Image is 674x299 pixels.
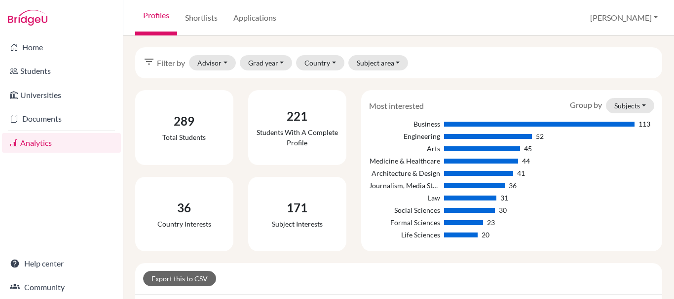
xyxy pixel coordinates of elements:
[369,180,441,191] div: Journalism, Media Studies & Communication
[2,85,121,105] a: Universities
[369,156,441,166] div: Medicine & Healthcare
[536,131,544,141] div: 52
[369,217,441,228] div: Formal Sciences
[272,199,323,217] div: 171
[2,254,121,273] a: Help center
[157,57,185,69] span: Filter by
[369,230,441,240] div: Life Sciences
[487,217,495,228] div: 23
[2,37,121,57] a: Home
[606,98,654,113] button: Subjects
[522,156,530,166] div: 44
[272,219,323,229] div: Subject interests
[369,168,441,178] div: Architecture & Design
[296,55,344,70] button: Country
[143,271,216,286] a: Export this to CSV
[162,112,206,130] div: 289
[2,277,121,297] a: Community
[240,55,293,70] button: Grad year
[524,143,532,154] div: 45
[562,98,662,113] div: Group by
[362,100,431,112] div: Most interested
[517,168,525,178] div: 41
[586,8,662,27] button: [PERSON_NAME]
[369,193,441,203] div: Law
[157,219,211,229] div: Country interests
[369,131,441,141] div: Engineering
[509,180,517,191] div: 36
[2,61,121,81] a: Students
[500,193,508,203] div: 31
[143,56,155,67] i: filter_list
[162,132,206,142] div: Total students
[482,230,489,240] div: 20
[2,109,121,129] a: Documents
[157,199,211,217] div: 36
[369,205,441,215] div: Social Sciences
[348,55,409,70] button: Subject area
[638,119,650,129] div: 113
[369,143,441,154] div: Arts
[189,55,236,70] button: Advisor
[8,10,47,26] img: Bridge-U
[2,133,121,153] a: Analytics
[499,205,507,215] div: 30
[369,119,441,129] div: Business
[256,127,338,148] div: Students with a complete profile
[256,107,338,125] div: 221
